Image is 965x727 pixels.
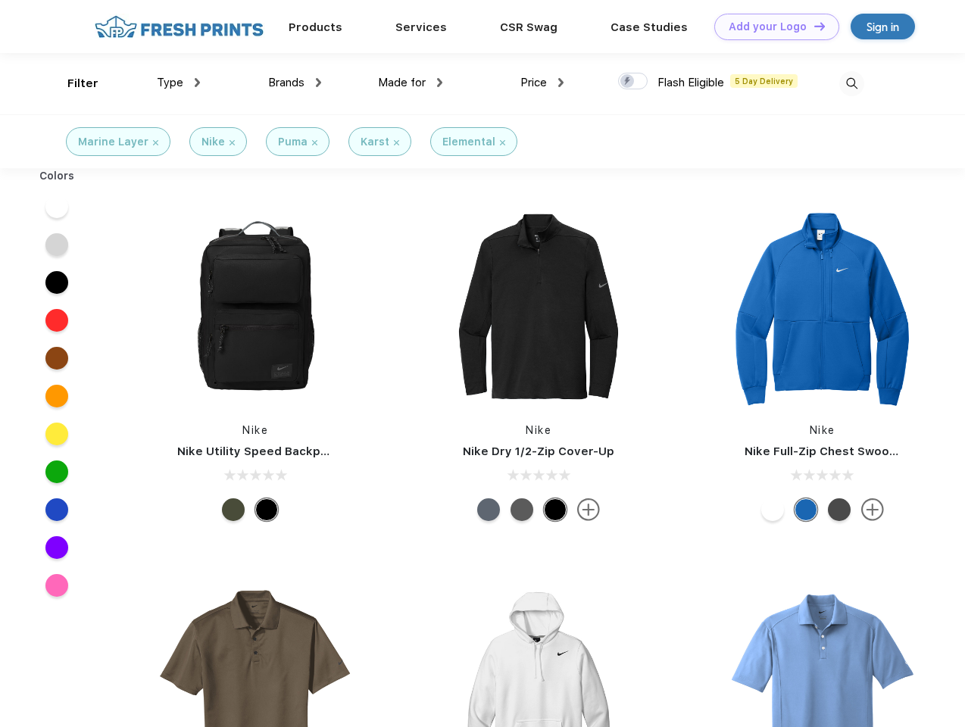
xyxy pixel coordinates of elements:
img: filter_cancel.svg [312,140,317,145]
div: Add your Logo [729,20,807,33]
div: Puma [278,134,308,150]
div: Cargo Khaki [222,498,245,521]
span: Brands [268,76,304,89]
div: Nike [201,134,225,150]
img: filter_cancel.svg [394,140,399,145]
img: dropdown.png [316,78,321,87]
div: Sign in [867,18,899,36]
img: dropdown.png [558,78,564,87]
a: CSR Swag [500,20,557,34]
div: Black [544,498,567,521]
div: Navy Heather [477,498,500,521]
div: Black Heather [511,498,533,521]
a: Products [289,20,342,34]
img: func=resize&h=266 [722,206,923,407]
a: Nike [526,424,551,436]
span: Type [157,76,183,89]
a: Nike Dry 1/2-Zip Cover-Up [463,445,614,458]
span: Made for [378,76,426,89]
div: Marine Layer [78,134,148,150]
img: more.svg [861,498,884,521]
div: Filter [67,75,98,92]
div: Black [255,498,278,521]
img: desktop_search.svg [839,71,864,96]
div: White [761,498,784,521]
span: 5 Day Delivery [730,74,798,88]
img: more.svg [577,498,600,521]
a: Services [395,20,447,34]
div: Royal [795,498,817,521]
img: filter_cancel.svg [500,140,505,145]
a: Nike [242,424,268,436]
div: Elemental [442,134,495,150]
div: Anthracite [828,498,851,521]
span: Price [520,76,547,89]
a: Sign in [851,14,915,39]
img: dropdown.png [437,78,442,87]
img: filter_cancel.svg [230,140,235,145]
img: fo%20logo%202.webp [90,14,268,40]
a: Nike [810,424,835,436]
a: Nike Utility Speed Backpack [177,445,341,458]
img: dropdown.png [195,78,200,87]
div: Karst [361,134,389,150]
span: Flash Eligible [657,76,724,89]
a: Nike Full-Zip Chest Swoosh Jacket [745,445,946,458]
div: Colors [28,168,86,184]
img: func=resize&h=266 [155,206,356,407]
img: func=resize&h=266 [438,206,639,407]
img: DT [814,22,825,30]
img: filter_cancel.svg [153,140,158,145]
